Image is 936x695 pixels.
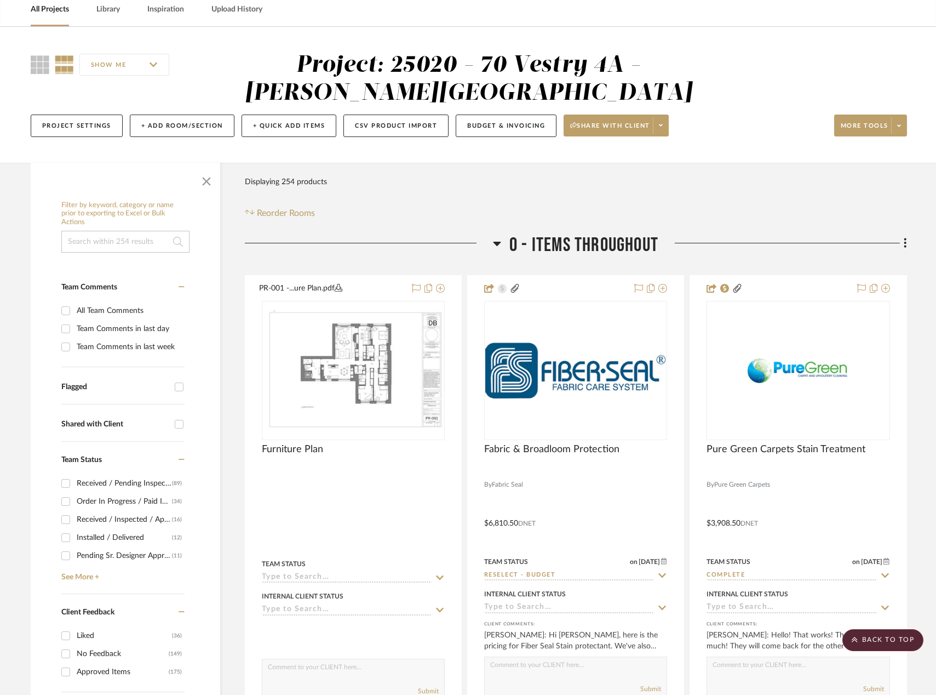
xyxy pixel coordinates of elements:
div: Installed / Delivered [77,529,172,546]
div: Internal Client Status [707,589,788,599]
div: (89) [172,475,182,492]
span: Share with client [570,122,650,138]
span: By [484,480,492,490]
span: on [630,559,638,565]
button: Submit [640,684,661,694]
div: Approved Items [77,663,169,681]
img: Pure Green Carpets Stain Treatment [730,302,866,439]
div: (175) [169,663,182,681]
div: Received / Pending Inspection [77,475,172,492]
scroll-to-top-button: BACK TO TOP [842,629,923,651]
div: (36) [172,627,182,645]
input: Type to Search… [262,605,432,616]
div: (12) [172,529,182,546]
span: Team Status [61,456,102,464]
input: Type to Search… [484,603,654,613]
div: Order In Progress / Paid In Full w/ Freight, No Balance due [77,493,172,510]
span: on [852,559,860,565]
div: [PERSON_NAME]: Hi [PERSON_NAME], here is the pricing for Fiber Seal Stain protectant. We've also ... [484,630,667,652]
a: Upload History [211,2,262,17]
div: (11) [172,547,182,565]
div: Team Comments in last day [77,320,182,338]
button: Submit [863,684,884,694]
img: Fabric & Broadloom Protection [485,342,666,398]
button: + Quick Add Items [242,115,337,137]
input: Search within 254 results [61,231,190,253]
div: (16) [172,511,182,528]
div: Shared with Client [61,420,169,429]
div: Liked [77,627,172,645]
button: Share with client [564,115,669,136]
input: Type to Search… [707,571,876,581]
div: (34) [172,493,182,510]
span: More tools [841,122,888,138]
span: Pure Green Carpets Stain Treatment [707,443,865,455]
button: PR-001 -...ure Plan.pdf [259,282,405,295]
div: Received / Inspected / Approved [77,511,172,528]
div: Team Comments in last week [77,338,182,356]
span: Reorder Rooms [257,207,315,220]
a: Library [96,2,120,17]
button: Reorder Rooms [245,207,315,220]
div: All Team Comments [77,302,182,320]
span: [DATE] [638,558,661,566]
span: Team Comments [61,283,117,291]
div: [PERSON_NAME]: Hello! That works! Thanks so much! They will come back for the other sofa and chai... [707,630,889,652]
button: + Add Room/Section [130,115,234,137]
span: Fabric & Broadloom Protection [484,443,619,455]
button: Project Settings [31,115,123,137]
span: Pure Green Carpets [714,480,770,490]
div: Team Status [707,557,750,567]
span: Furniture Plan [262,443,323,455]
span: Client Feedback [61,608,114,616]
span: Fabric Seal [492,480,523,490]
a: See More + [59,565,185,582]
img: Furniture Plan [263,310,444,431]
div: Project: 25020 - 70 Vestry 4A - [PERSON_NAME][GEOGRAPHIC_DATA] [245,54,692,105]
input: Type to Search… [484,571,654,581]
a: Inspiration [147,2,184,17]
div: Internal Client Status [484,589,566,599]
div: Flagged [61,383,169,392]
span: [DATE] [860,558,883,566]
a: All Projects [31,2,69,17]
div: Internal Client Status [262,591,343,601]
span: 0 - Items Throughout [509,233,658,257]
div: No Feedback [77,645,169,663]
input: Type to Search… [707,603,876,613]
button: More tools [834,115,907,136]
button: Close [196,168,217,190]
button: Budget & Invoicing [456,115,556,137]
div: (149) [169,645,182,663]
h6: Filter by keyword, category or name prior to exporting to Excel or Bulk Actions [61,201,190,227]
div: Displaying 254 products [245,171,327,193]
div: Team Status [484,557,528,567]
span: By [707,480,714,490]
div: Pending Sr. Designer Approval [77,547,172,565]
div: Team Status [262,559,306,569]
input: Type to Search… [262,573,432,583]
button: CSV Product Import [343,115,449,137]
